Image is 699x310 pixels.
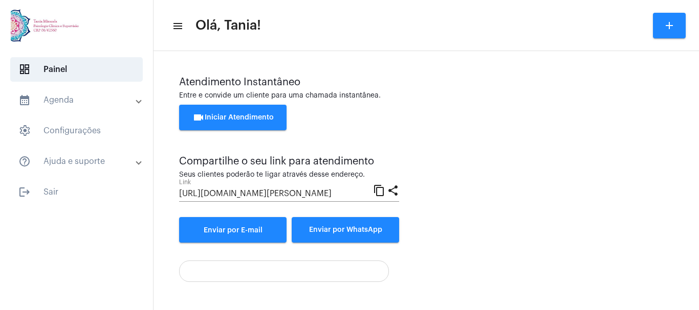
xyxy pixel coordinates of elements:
mat-icon: sidenav icon [18,155,31,168]
mat-panel-title: Agenda [18,94,137,106]
span: Configurações [10,118,143,143]
div: Compartilhe o seu link para atendimento [179,156,399,167]
img: 82f91219-cc54-a9e9-c892-318f5ec67ab1.jpg [8,5,84,46]
mat-icon: add [663,19,675,32]
span: sidenav icon [18,125,31,137]
mat-icon: share [387,184,399,196]
span: Painel [10,57,143,82]
span: Iniciar Atendimento [192,114,274,121]
button: Enviar por WhatsApp [292,217,399,243]
mat-expansion-panel-header: sidenav iconAgenda [6,88,153,112]
span: Enviar por E-mail [204,227,263,234]
mat-icon: sidenav icon [172,20,182,32]
button: Iniciar Atendimento [179,105,287,130]
mat-icon: sidenav icon [18,186,31,198]
div: Atendimento Instantâneo [179,77,673,88]
div: Seus clientes poderão te ligar através desse endereço. [179,171,399,179]
div: Entre e convide um cliente para uma chamada instantânea. [179,92,673,100]
span: Sair [10,180,143,204]
span: Enviar por WhatsApp [309,226,382,233]
mat-expansion-panel-header: sidenav iconAjuda e suporte [6,149,153,174]
a: Enviar por E-mail [179,217,287,243]
mat-panel-title: Ajuda e suporte [18,155,137,168]
span: sidenav icon [18,63,31,76]
mat-icon: content_copy [373,184,385,196]
mat-icon: videocam [192,111,205,124]
span: Olá, Tania! [195,17,261,34]
mat-icon: sidenav icon [18,94,31,106]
